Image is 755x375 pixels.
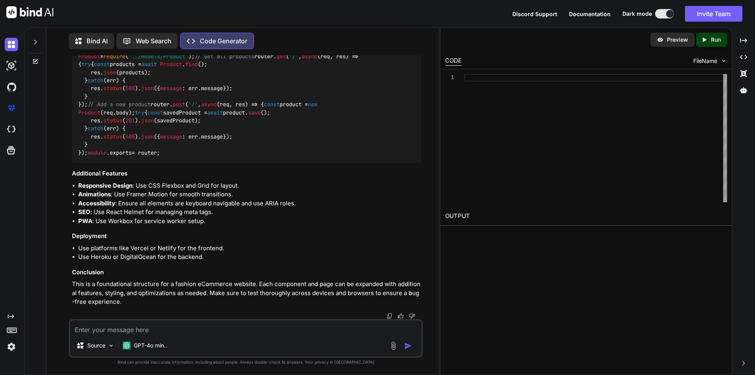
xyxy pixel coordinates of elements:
[78,182,133,189] strong: Responsive Design
[302,53,317,60] span: async
[103,117,122,124] span: status
[88,149,107,156] span: module
[72,280,421,307] p: This is a foundational structure for a fashion eCommerce website. Each component and page can be ...
[160,133,182,140] span: message
[87,342,105,349] p: Source
[201,101,217,108] span: async
[5,123,18,136] img: cloudideIcon
[5,59,18,72] img: darkAi-studio
[711,36,721,44] p: Run
[125,117,135,124] span: 201
[94,61,110,68] span: const
[78,190,421,199] li: : Use Framer Motion for smooth transitions.
[409,313,415,319] img: dislike
[78,199,421,208] li: : Ensure all elements are keyboard navigable and use ARIA roles.
[78,217,92,225] strong: PWA
[207,109,223,116] span: await
[72,232,421,241] h3: Deployment
[78,109,100,116] span: Product
[185,61,198,68] span: find
[264,101,280,108] span: const
[129,53,188,60] span: '../models/Product'
[404,342,412,350] img: icon
[88,125,103,132] span: catch
[445,74,454,81] div: 1
[6,6,53,18] img: Bind AI
[685,6,742,22] button: Invite Team
[78,190,111,198] strong: Animations
[5,102,18,115] img: premium
[78,208,90,216] strong: SEO
[657,36,664,43] img: preview
[720,57,727,64] img: chevron down
[5,80,18,94] img: githubDark
[78,253,421,262] li: Use Heroku or DigitalOcean for the backend.
[103,53,125,60] span: require
[108,342,114,349] img: Pick Models
[512,11,557,17] span: Discord Support
[512,10,557,18] button: Discord Support
[195,53,254,60] span: // Get all products
[103,133,122,140] span: status
[88,77,103,84] span: catch
[134,342,167,349] p: GPT-4o min..
[78,53,100,60] span: Product
[398,313,404,319] img: like
[141,133,154,140] span: json
[103,85,122,92] span: status
[87,36,108,46] p: Bind AI
[160,85,182,92] span: message
[136,36,171,46] p: Web Search
[308,101,317,108] span: new
[569,11,611,17] span: Documentation
[147,109,163,116] span: const
[78,208,421,217] li: : Use React Helmet for managing meta tags.
[201,133,223,140] span: message
[72,169,421,178] h3: Additional Features
[78,244,421,253] li: Use platforms like Vercel or Netlify for the frontend.
[141,61,157,68] span: await
[276,53,286,60] span: get
[160,61,182,68] span: Product
[5,340,18,353] img: settings
[125,133,135,140] span: 400
[110,149,132,156] span: exports
[622,10,652,18] span: Dark mode
[78,200,115,207] strong: Accessibility
[667,36,688,44] p: Preview
[387,313,393,319] img: copy
[201,85,223,92] span: message
[200,36,247,46] p: Code Generator
[289,53,298,60] span: '/'
[78,217,421,226] li: : Use Workbox for service worker setup.
[173,101,185,108] span: post
[72,268,421,277] h3: Conclusion
[141,85,154,92] span: json
[88,101,151,108] span: // Add a new product
[78,181,421,190] li: : Use CSS Flexbox and Grid for layout.
[5,38,18,51] img: darkChat
[248,109,261,116] span: save
[188,101,198,108] span: '/'
[693,57,717,65] span: FileName
[440,207,732,225] h2: OUTPUT
[141,117,154,124] span: json
[103,69,116,76] span: json
[78,44,361,157] code: express = ( ); router = express. (); = ( ); router. ( , (req, res) => { { products = . (); res. (...
[389,341,398,350] img: attachment
[125,85,135,92] span: 500
[135,109,144,116] span: try
[569,10,611,18] button: Documentation
[123,342,131,349] img: GPT-4o mini
[69,359,423,365] p: Bind can provide inaccurate information, including about people. Always double-check its answers....
[445,56,462,66] div: CODE
[116,109,129,116] span: body
[81,61,91,68] span: try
